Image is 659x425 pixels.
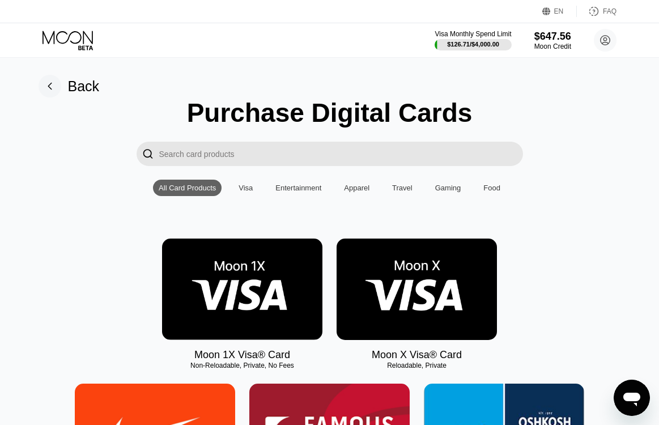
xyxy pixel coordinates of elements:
[534,31,571,50] div: $647.56Moon Credit
[435,30,511,38] div: Visa Monthly Spend Limit
[233,180,258,196] div: Visa
[194,349,290,361] div: Moon 1X Visa® Card
[447,41,499,48] div: $126.71 / $4,000.00
[392,184,413,192] div: Travel
[187,97,473,128] div: Purchase Digital Cards
[275,184,321,192] div: Entertainment
[153,180,222,196] div: All Card Products
[270,180,327,196] div: Entertainment
[614,380,650,416] iframe: Schaltfläche zum Öffnen des Messaging-Fensters
[554,7,564,15] div: EN
[239,184,253,192] div: Visa
[430,180,467,196] div: Gaming
[372,349,462,361] div: Moon X Visa® Card
[159,184,216,192] div: All Card Products
[337,362,497,369] div: Reloadable, Private
[435,184,461,192] div: Gaming
[534,31,571,42] div: $647.56
[142,147,154,160] div: 
[386,180,418,196] div: Travel
[162,362,322,369] div: Non-Reloadable, Private, No Fees
[159,142,523,166] input: Search card products
[344,184,369,192] div: Apparel
[542,6,577,17] div: EN
[39,75,100,97] div: Back
[478,180,506,196] div: Food
[435,30,511,50] div: Visa Monthly Spend Limit$126.71/$4,000.00
[137,142,159,166] div: 
[577,6,617,17] div: FAQ
[534,42,571,50] div: Moon Credit
[483,184,500,192] div: Food
[338,180,375,196] div: Apparel
[603,7,617,15] div: FAQ
[68,78,100,95] div: Back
